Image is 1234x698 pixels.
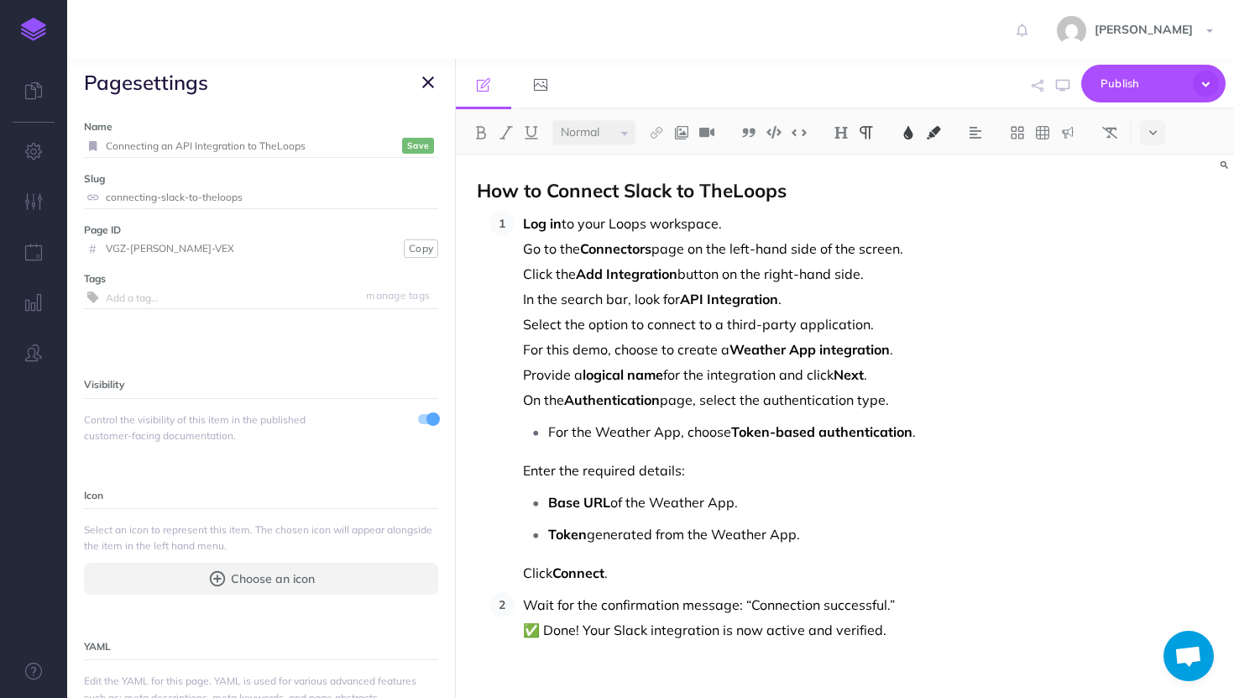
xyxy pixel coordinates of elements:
label: Slug [84,171,438,186]
a: Open chat [1163,631,1214,681]
span: . [912,423,916,440]
button: Save [402,138,434,154]
span: Control the visibility of this item in the published customer-facing documentation. [84,412,350,443]
small: Icon [84,489,103,501]
i: # [84,244,102,254]
img: Callout dropdown menu button [1060,126,1075,139]
span: [PERSON_NAME] [1086,22,1201,37]
img: Clear styles button [1102,126,1117,139]
img: Link button [649,126,664,139]
span: generated from the Weather App. [587,526,800,543]
button: Choose an icon [84,563,438,595]
label: Name [84,118,438,134]
small: YAML [84,640,111,653]
span: page, select the authentication type. [660,391,889,408]
span: Token [548,526,587,543]
span: Log in [523,215,562,232]
button: Publish [1081,65,1226,102]
span: Wait for the confirmation message: “Connection successful.” ✅ Done! Your Slack integration is now... [523,596,895,638]
span: Next [834,366,864,383]
img: Paragraph button [859,126,874,139]
span: Enter the required details: [523,462,685,479]
img: Add image button [674,126,689,139]
span: How to Connect Slack to TheLoops [477,178,787,202]
span: Weather App integration [729,341,890,358]
img: Code block button [766,126,782,139]
img: logo-mark.svg [21,18,46,41]
span: page on the left-hand side of the screen. Click the [523,240,903,282]
label: Page ID [84,222,438,238]
span: Authentication [564,391,660,408]
img: Alignment dropdown menu button [968,126,983,139]
span: Connectors [580,240,651,257]
img: Underline button [524,126,539,139]
span: For the Weather App, choose [548,423,731,440]
span: Click [523,564,552,581]
img: Italic button [499,126,514,139]
span: Base URL [548,494,610,511]
label: Tags [84,270,438,286]
h3: settings [84,71,208,93]
span: Add Integration [576,265,677,282]
span: for the integration and click [663,366,834,383]
span: Connect [552,564,604,581]
img: 58e60416af45c89b35c9d831f570759b.jpg [1057,16,1086,45]
img: Inline code button [792,126,807,139]
input: Page name [106,135,398,157]
img: Text color button [901,126,916,139]
img: Bold button [473,126,489,139]
span: API Integration [680,291,778,307]
button: Copy [404,239,438,258]
span: Select an icon to represent this item. The chosen icon will appear alongside the item in the left... [84,522,438,554]
span: Token-based authentication [731,423,912,440]
small: Visibility [84,378,124,391]
small: Save [407,139,429,152]
button: manage tags [358,286,438,305]
img: Headings dropdown button [834,126,849,139]
input: Add a tag... [106,286,438,308]
span: page [84,70,133,95]
input: page-name [106,186,438,208]
img: Text background color button [926,126,941,139]
span: . Select the option to connect to a third-party application. For this demo, choose to create a [523,291,874,358]
span: logical name [583,366,663,383]
span: Publish [1101,71,1184,97]
span: . [604,564,608,581]
span: button on the right-hand side. In the search bar, look for [523,265,864,307]
img: Create table button [1035,126,1050,139]
span: to your Loops workspace. Go to the [523,215,722,257]
span: of the Weather App. [610,494,738,511]
span: Choose an icon [231,569,315,588]
img: Add video button [699,126,714,139]
img: Blockquote button [741,126,756,139]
